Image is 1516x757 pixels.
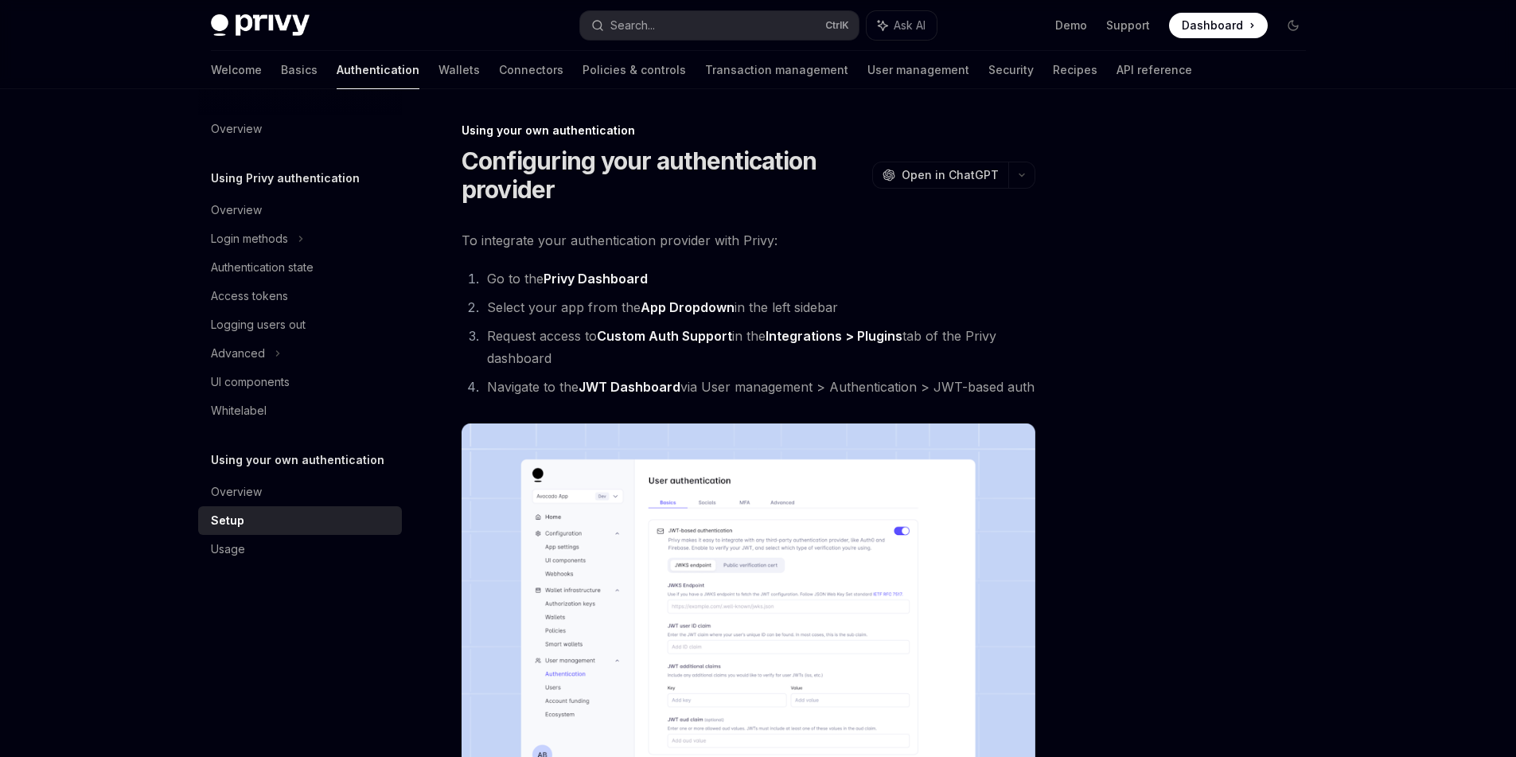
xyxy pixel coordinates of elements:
[1055,18,1087,33] a: Demo
[211,482,262,501] div: Overview
[462,146,866,204] h1: Configuring your authentication provider
[211,315,306,334] div: Logging users out
[872,162,1008,189] button: Open in ChatGPT
[988,51,1034,89] a: Security
[705,51,848,89] a: Transaction management
[198,253,402,282] a: Authentication state
[198,368,402,396] a: UI components
[482,267,1035,290] li: Go to the
[211,229,288,248] div: Login methods
[641,299,735,315] strong: App Dropdown
[902,167,999,183] span: Open in ChatGPT
[211,344,265,363] div: Advanced
[1280,13,1306,38] button: Toggle dark mode
[198,282,402,310] a: Access tokens
[438,51,480,89] a: Wallets
[1117,51,1192,89] a: API reference
[211,119,262,139] div: Overview
[597,328,732,344] strong: Custom Auth Support
[583,51,686,89] a: Policies & controls
[211,401,267,420] div: Whitelabel
[211,540,245,559] div: Usage
[211,373,290,392] div: UI components
[211,451,384,470] h5: Using your own authentication
[894,18,926,33] span: Ask AI
[281,51,318,89] a: Basics
[198,196,402,224] a: Overview
[211,51,262,89] a: Welcome
[1169,13,1268,38] a: Dashboard
[1182,18,1243,33] span: Dashboard
[211,201,262,220] div: Overview
[198,310,402,339] a: Logging users out
[198,506,402,535] a: Setup
[482,296,1035,318] li: Select your app from the in the left sidebar
[580,11,859,40] button: Search...CtrlK
[579,379,680,396] a: JWT Dashboard
[482,325,1035,369] li: Request access to in the tab of the Privy dashboard
[766,328,902,345] a: Integrations > Plugins
[462,123,1035,139] div: Using your own authentication
[462,229,1035,252] span: To integrate your authentication provider with Privy:
[198,535,402,564] a: Usage
[198,115,402,143] a: Overview
[198,478,402,506] a: Overview
[337,51,419,89] a: Authentication
[867,11,937,40] button: Ask AI
[825,19,849,32] span: Ctrl K
[211,14,310,37] img: dark logo
[211,258,314,277] div: Authentication state
[867,51,969,89] a: User management
[499,51,563,89] a: Connectors
[1106,18,1150,33] a: Support
[1053,51,1097,89] a: Recipes
[211,287,288,306] div: Access tokens
[482,376,1035,398] li: Navigate to the via User management > Authentication > JWT-based auth
[198,396,402,425] a: Whitelabel
[211,169,360,188] h5: Using Privy authentication
[211,511,244,530] div: Setup
[610,16,655,35] div: Search...
[544,271,648,287] a: Privy Dashboard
